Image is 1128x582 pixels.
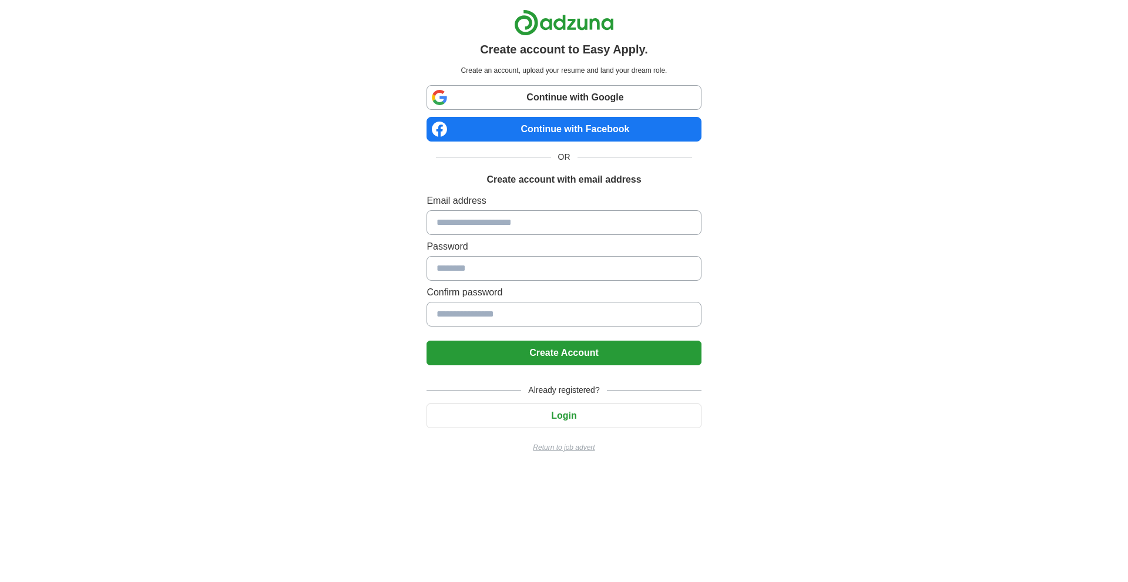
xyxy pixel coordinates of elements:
[480,41,648,58] h1: Create account to Easy Apply.
[551,151,578,163] span: OR
[427,194,701,208] label: Email address
[514,9,614,36] img: Adzuna logo
[521,384,606,396] span: Already registered?
[427,117,701,142] a: Continue with Facebook
[427,411,701,420] a: Login
[427,285,701,300] label: Confirm password
[429,65,699,76] p: Create an account, upload your resume and land your dream role.
[427,403,701,428] button: Login
[427,85,701,110] a: Continue with Google
[486,173,641,187] h1: Create account with email address
[427,442,701,453] a: Return to job advert
[427,341,701,365] button: Create Account
[427,240,701,254] label: Password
